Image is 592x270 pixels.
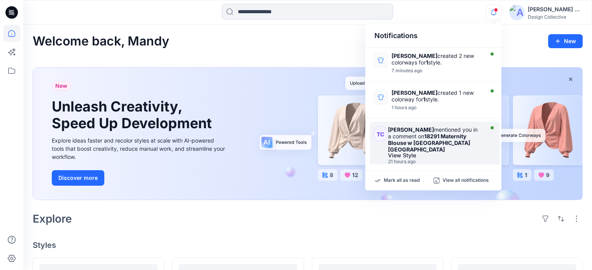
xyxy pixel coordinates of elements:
[373,126,388,142] div: TC
[528,14,582,20] div: Design Collective
[388,153,481,158] div: View Style
[392,52,437,59] strong: [PERSON_NAME]
[443,177,489,184] p: View all notifications
[392,52,482,66] div: created 2 new colorways for style.
[392,105,482,110] div: Friday, August 15, 2025 08:13
[33,240,583,250] h4: Styles
[388,159,481,164] div: Thursday, August 14, 2025 12:31
[365,24,501,48] div: Notifications
[392,68,482,73] div: Friday, August 15, 2025 09:28
[548,34,583,48] button: New
[52,170,104,186] button: Discover more
[52,136,227,161] div: Explore ideas faster and recolor styles at scale with AI-powered tools that boost creativity, red...
[392,89,482,103] div: created 1 new colorway for style.
[55,81,67,91] span: New
[384,177,420,184] p: Mark all as read
[388,126,481,153] div: mentioned you in a comment on
[33,213,72,225] h2: Explore
[388,126,434,133] strong: [PERSON_NAME]
[423,96,425,103] strong: 1
[426,59,428,66] strong: 1
[392,89,437,96] strong: [PERSON_NAME]
[52,98,215,132] h1: Unleash Creativity, Speed Up Development
[52,170,227,186] a: Discover more
[528,5,582,14] div: [PERSON_NAME] Couch
[33,34,169,49] h2: Welcome back, Mandy
[509,5,525,20] img: avatar
[388,133,470,153] strong: 18291 Maternity Blouse w [GEOGRAPHIC_DATA] [GEOGRAPHIC_DATA]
